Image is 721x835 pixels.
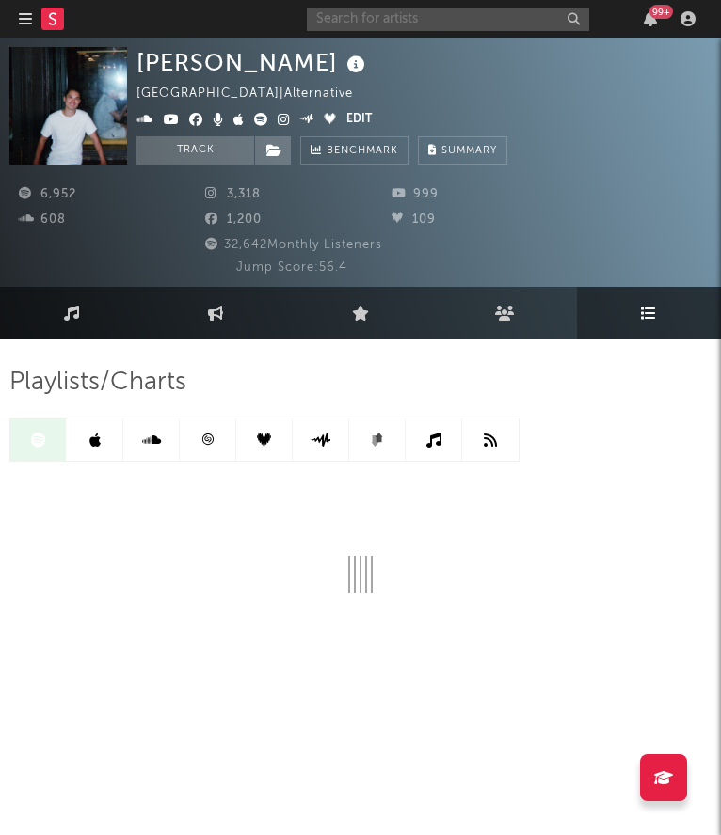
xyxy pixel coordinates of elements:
span: 608 [19,213,66,226]
span: Benchmark [327,140,398,163]
span: Summary [441,146,497,156]
button: Summary [418,136,507,165]
span: 3,318 [205,188,261,200]
span: Jump Score: 56.4 [236,261,347,274]
span: 32,642 Monthly Listeners [202,239,382,251]
div: [GEOGRAPHIC_DATA] | Alternative [136,83,375,105]
button: 99+ [644,11,657,26]
div: 99 + [649,5,673,19]
span: 999 [392,188,439,200]
span: 109 [392,213,436,226]
div: [PERSON_NAME] [136,47,370,78]
a: Benchmark [300,136,409,165]
button: Edit [346,109,372,132]
input: Search for artists [307,8,589,31]
span: 6,952 [19,188,76,200]
span: 1,200 [205,213,262,226]
span: Playlists/Charts [9,371,186,394]
button: Track [136,136,254,165]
